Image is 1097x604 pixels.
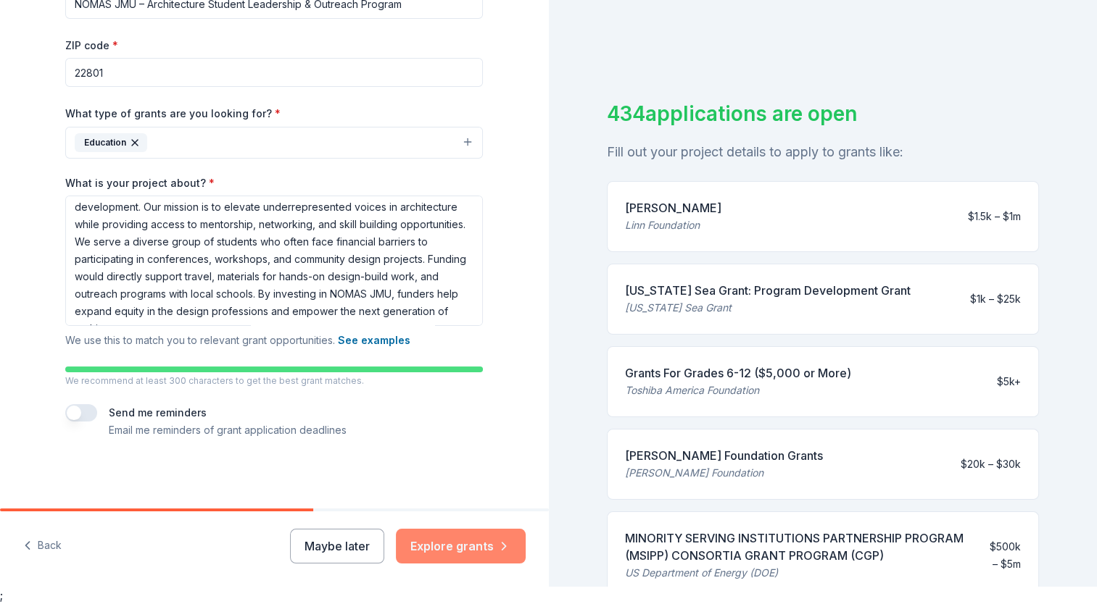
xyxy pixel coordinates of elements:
p: We recommend at least 300 characters to get the best grant matches. [65,375,483,387]
input: 12345 (U.S. only) [65,58,483,87]
button: Back [23,531,62,561]
div: Toshiba America Foundation [625,382,851,399]
button: See examples [338,332,410,349]
div: $5k+ [997,373,1021,390]
div: 434 applications are open [607,98,1040,129]
div: Education [75,133,147,152]
div: Linn Foundation [625,217,721,234]
label: Send me reminders [109,406,207,419]
div: $20k – $30k [961,456,1021,473]
label: What type of grants are you looking for? [65,106,281,121]
div: $1.5k – $1m [968,208,1021,225]
div: Grants For Grades 6-12 ($5,000 or More) [625,364,851,382]
div: [US_STATE] Sea Grant: Program Development Grant [625,282,911,299]
div: MINORITY SERVING INSTITUTIONS PARTNERSHIP PROGRAM (MSIPP) CONSORTIA GRANT PROGRAM (CGP) [625,529,974,564]
div: $500k – $5m [985,538,1021,573]
label: ZIP code [65,38,118,53]
div: [PERSON_NAME] [625,199,721,217]
div: [PERSON_NAME] Foundation Grants [625,447,823,464]
button: Maybe later [290,529,384,563]
div: $1k – $25k [970,290,1021,308]
span: We use this to match you to relevant grant opportunities. [65,334,410,346]
button: Explore grants [396,529,526,563]
div: US Department of Energy (DOE) [625,564,974,582]
label: What is your project about? [65,176,215,190]
textarea: The National Organization of Minority Architecture Students (NOMAS) at [PERSON_NAME][GEOGRAPHIC_D... [65,196,483,326]
div: [PERSON_NAME] Foundation [625,464,823,482]
div: [US_STATE] Sea Grant [625,299,911,316]
button: Education [65,127,483,159]
p: Email me reminders of grant application deadlines [109,421,347,439]
div: Fill out your project details to apply to grants like: [607,140,1040,164]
